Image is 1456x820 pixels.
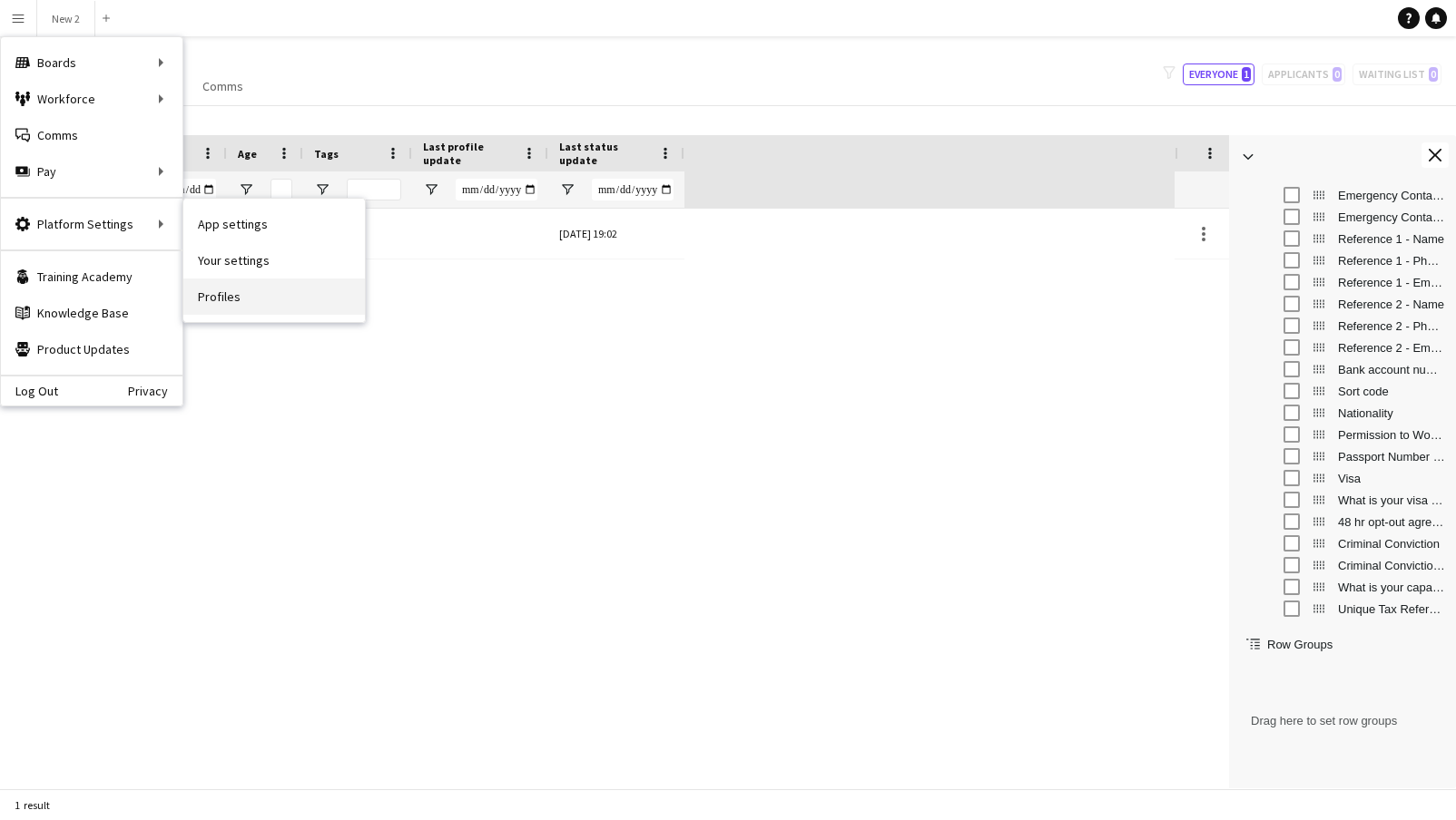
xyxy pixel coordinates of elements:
div: Criminal Conviction Details Column [1229,554,1456,576]
span: Criminal Conviction [1338,537,1445,551]
span: Emergency Contact 2 Name [1338,189,1445,202]
div: Boards [1,44,182,81]
div: Emergency Contact 2 Name Column [1229,184,1456,206]
span: Permission to Work in the [GEOGRAPHIC_DATA] [1338,428,1445,442]
span: Reference 1 - Phone number [1338,254,1445,268]
div: Nationality Column [1229,402,1456,424]
span: Reference 2 - Phone number [1338,319,1445,333]
div: Reference 1 - Name Column [1229,228,1456,249]
div: Reference 2 - Email address Column [1229,337,1456,358]
input: Tags Filter Input [347,179,401,200]
button: New 2 [37,1,95,36]
span: Visa [1338,472,1445,485]
a: Comms [1,117,182,153]
div: Reference 2 - Name Column [1229,293,1456,315]
button: Open Filter Menu [423,181,439,198]
span: Last profile update [423,140,516,167]
span: Bank account number [1338,363,1445,376]
div: Workforce [1,81,182,117]
div: Reference 1 - Phone number Column [1229,249,1456,271]
button: Open Filter Menu [314,181,330,198]
span: Age [238,147,257,161]
div: What is your visa expiry date? Column [1229,489,1456,511]
input: Last status update Filter Input [592,179,674,200]
div: Sort code Column [1229,380,1456,402]
a: Knowledge Base [1,295,182,331]
div: Passport Number or Eligibility to Work Expiry Date Column [1229,445,1456,467]
a: Product Updates [1,331,182,367]
a: App settings [183,206,365,242]
span: Sort code [1338,385,1445,398]
div: 48 hr opt-out agreement Column [1229,511,1456,532]
div: Reference 2 - Phone number Column [1229,315,1456,337]
span: Reference 2 - Name [1338,298,1445,311]
span: Drag here to set row groups [1240,663,1445,777]
div: Pay [1,153,182,190]
div: Visa Column [1229,467,1456,489]
span: 48 hr opt-out agreement [1338,515,1445,529]
button: Open Filter Menu [238,181,254,198]
button: Everyone1 [1183,63,1254,85]
a: Training Academy [1,259,182,295]
span: Comms [202,78,243,94]
span: Emergency Contact 2 Relationship [1338,210,1445,224]
span: Nationality [1338,406,1445,420]
input: Joined Filter Input [162,179,216,200]
a: Your settings [183,242,365,278]
a: Log Out [1,384,58,398]
a: Comms [195,74,251,98]
span: Row Groups [1267,638,1333,651]
div: Bank account number Column [1229,358,1456,380]
div: Reference 1 - Email address Column [1229,271,1456,293]
div: Unique Tax Reference (UTR code) Column [1229,598,1456,620]
span: Criminal Conviction Details [1338,559,1445,572]
span: Reference 1 - Email address [1338,276,1445,289]
input: Age Filter Input [271,179,292,200]
div: Emergency Contact 2 Relationship Column [1229,206,1456,228]
span: Reference 1 - Name [1338,232,1445,246]
span: Tags [314,147,339,161]
div: Row Groups [1229,652,1456,788]
span: Passport Number or Eligibility to Work Expiry Date [1338,450,1445,464]
button: Open Filter Menu [559,181,576,198]
span: 1 [1242,67,1251,82]
div: Platform Settings [1,206,182,242]
span: Last status update [559,140,652,167]
span: What is your capacity to work? [1338,581,1445,594]
span: What is your visa expiry date? [1338,493,1445,507]
div: [DATE] 19:02 [548,209,684,259]
a: Profiles [183,278,365,315]
div: Criminal Conviction Column [1229,532,1456,554]
span: Reference 2 - Email address [1338,341,1445,355]
input: Last profile update Filter Input [456,179,537,200]
div: What is your capacity to work? Column [1229,576,1456,598]
div: Permission to Work in the UK Column [1229,424,1456,445]
span: Unique Tax Reference (UTR code) [1338,602,1445,616]
a: Privacy [128,384,182,398]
